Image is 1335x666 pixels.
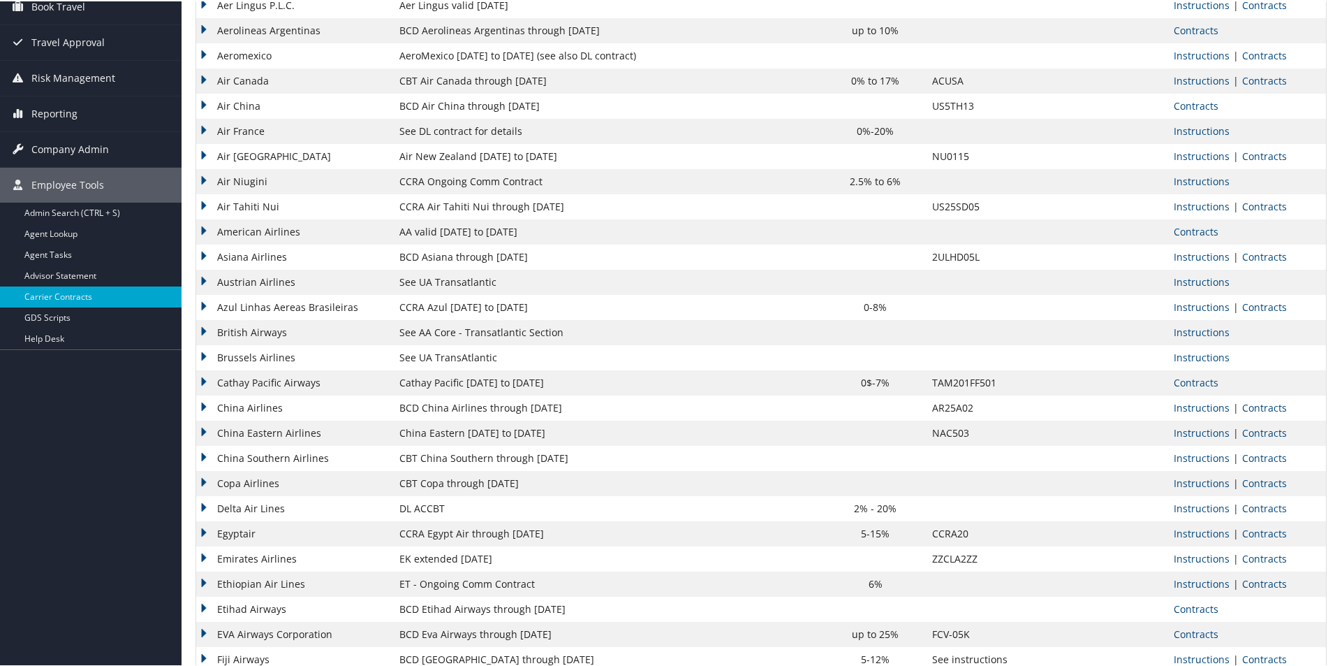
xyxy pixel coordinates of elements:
span: | [1230,475,1242,488]
span: Employee Tools [31,166,104,201]
a: View Contracts [1174,601,1218,614]
span: | [1230,148,1242,161]
td: 0-8% [826,294,925,319]
a: View Contracts [1242,48,1287,61]
a: View Contracts [1242,148,1287,161]
td: 0$-7% [826,369,925,394]
td: CCRA Azul [DATE] to [DATE] [392,294,826,319]
td: 2ULHD05L [925,243,1028,268]
td: Air China [196,92,392,117]
a: View Contracts [1174,98,1218,111]
td: See DL contract for details [392,117,826,143]
td: Air Tahiti Nui [196,193,392,218]
a: View Contracts [1174,224,1218,237]
td: Air [GEOGRAPHIC_DATA] [196,143,392,168]
td: See UA Transatlantic [392,268,826,294]
span: Travel Approval [31,24,105,59]
span: | [1230,249,1242,262]
td: BCD Air China through [DATE] [392,92,826,117]
td: DL ACCBT [392,495,826,520]
td: See AA Core - Transatlantic Section [392,319,826,344]
span: Reporting [31,95,78,130]
a: View Ticketing Instructions [1174,500,1230,514]
a: View Ticketing Instructions [1174,551,1230,564]
a: View Contracts [1242,450,1287,463]
td: Aeromexico [196,42,392,67]
td: CCRA Ongoing Comm Contract [392,168,826,193]
td: Cathay Pacific [DATE] to [DATE] [392,369,826,394]
td: Brussels Airlines [196,344,392,369]
span: | [1230,400,1242,413]
td: Copa Airlines [196,470,392,495]
td: AR25A02 [925,394,1028,419]
td: China Eastern [DATE] to [DATE] [392,419,826,444]
a: View Ticketing Instructions [1174,651,1230,665]
a: View Contracts [1242,551,1287,564]
td: CBT Air Canada through [DATE] [392,67,826,92]
td: Etihad Airways [196,595,392,621]
a: View Ticketing Instructions [1174,173,1230,187]
td: Aerolineas Argentinas [196,17,392,42]
td: EK extended [DATE] [392,545,826,570]
a: View Ticketing Instructions [1174,198,1230,212]
td: BCD Etihad Airways through [DATE] [392,595,826,621]
a: View Contracts [1242,475,1287,488]
td: NAC503 [925,419,1028,444]
td: Cathay Pacific Airways [196,369,392,394]
a: View Contracts [1242,249,1287,262]
a: View Contracts [1174,626,1218,639]
span: | [1230,526,1242,539]
a: View Ticketing Instructions [1174,249,1230,262]
td: BCD Eva Airways through [DATE] [392,621,826,646]
td: CBT China Southern through [DATE] [392,444,826,470]
a: View Contracts [1242,198,1287,212]
td: 2.5% to 6% [826,168,925,193]
td: Air New Zealand [DATE] to [DATE] [392,143,826,168]
span: | [1230,198,1242,212]
td: Egyptair [196,520,392,545]
a: View Contracts [1242,526,1287,539]
td: 6% [826,570,925,595]
span: | [1230,500,1242,514]
a: View Ticketing Instructions [1174,400,1230,413]
span: | [1230,299,1242,312]
td: Ethiopian Air Lines [196,570,392,595]
td: AA valid [DATE] to [DATE] [392,218,826,243]
span: | [1230,73,1242,86]
a: View Ticketing Instructions [1174,349,1230,363]
a: View Contracts [1242,400,1287,413]
span: | [1230,551,1242,564]
td: Austrian Airlines [196,268,392,294]
td: CCRA Air Tahiti Nui through [DATE] [392,193,826,218]
td: China Southern Airlines [196,444,392,470]
td: Delta Air Lines [196,495,392,520]
a: View Contracts [1242,425,1287,438]
td: 0%-20% [826,117,925,143]
td: US5TH13 [925,92,1028,117]
td: FCV-05K [925,621,1028,646]
a: View Contracts [1174,375,1218,388]
a: View Contracts [1242,73,1287,86]
td: Emirates Airlines [196,545,392,570]
td: Air France [196,117,392,143]
td: See UA TransAtlantic [392,344,826,369]
a: View Ticketing Instructions [1174,148,1230,161]
td: US25SD05 [925,193,1028,218]
td: BCD Aerolineas Argentinas through [DATE] [392,17,826,42]
span: | [1230,651,1242,665]
a: View Contracts [1242,651,1287,665]
a: View Ticketing Instructions [1174,123,1230,136]
td: AeroMexico [DATE] to [DATE] (see also DL contract) [392,42,826,67]
a: View Contracts [1242,500,1287,514]
a: View Ticketing Instructions [1174,576,1230,589]
a: View Ticketing Instructions [1174,450,1230,463]
td: Azul Linhas Aereas Brasileiras [196,294,392,319]
td: EVA Airways Corporation [196,621,392,646]
td: BCD China Airlines through [DATE] [392,394,826,419]
td: 5-15% [826,520,925,545]
td: ZZCLA2ZZ [925,545,1028,570]
td: China Airlines [196,394,392,419]
a: View Ticketing Instructions [1174,526,1230,539]
span: | [1230,48,1242,61]
td: TAM201FF501 [925,369,1028,394]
